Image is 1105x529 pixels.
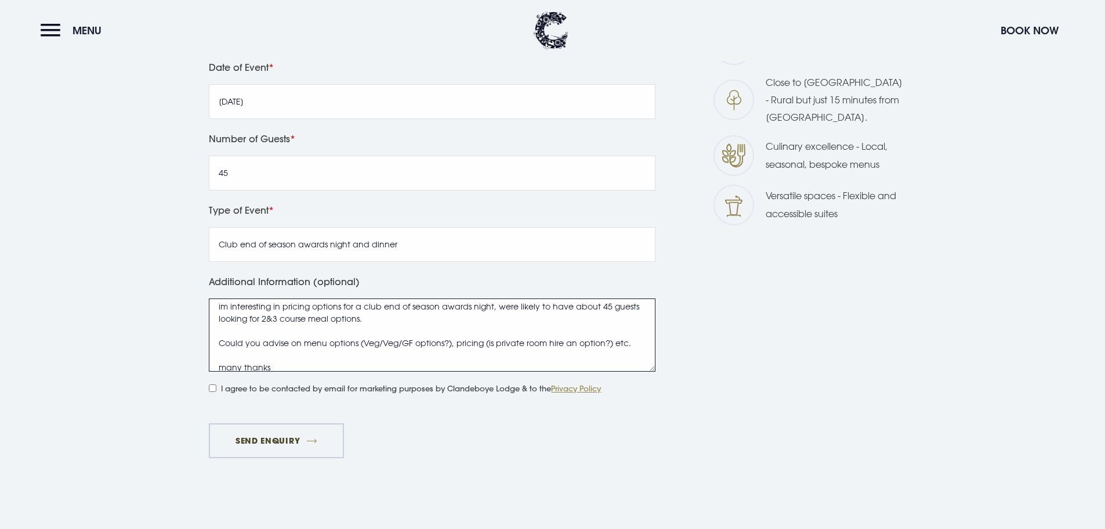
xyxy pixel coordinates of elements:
[722,193,745,217] img: SVG
[73,24,102,37] span: Menu
[209,423,343,458] button: Send Enquiry
[209,131,655,147] label: Number of Guests
[766,187,905,222] p: Versatile spaces - Flexible and accessible suites
[209,274,655,290] label: Additional Information (optional)
[766,74,905,127] p: Close to [GEOGRAPHIC_DATA] - Rural but just 15 minutes from [GEOGRAPHIC_DATA].
[209,59,655,75] label: Date of Event
[221,382,601,395] label: I agree to be contacted by email for marketing purposes by Clandeboye Lodge & to the
[41,18,107,43] button: Menu
[727,90,741,110] img: Why icon 3 1
[209,202,655,218] label: Type of Event
[766,138,905,173] p: Culinary excellence - Local, seasonal, bespoke menus
[551,383,601,393] a: Privacy Policy
[722,143,745,168] img: Icon food
[534,12,568,49] img: Clandeboye Lodge
[995,18,1064,43] button: Book Now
